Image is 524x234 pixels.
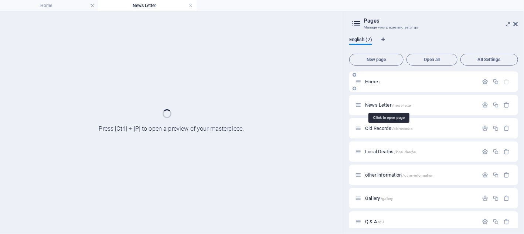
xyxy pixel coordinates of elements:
span: News Letter [365,102,412,108]
div: Duplicate [493,102,499,108]
div: Settings [482,125,488,131]
div: Remove [504,102,510,108]
h2: Pages [364,17,518,24]
div: Language Tabs [349,37,518,51]
button: All Settings [460,54,518,66]
div: Home/ [363,79,478,84]
span: Click to open page [365,219,384,224]
button: New page [349,54,404,66]
div: Settings [482,218,488,225]
span: Click to open page [365,172,433,178]
div: Remove [504,172,510,178]
span: /other-information [403,173,434,177]
span: Click to open page [365,79,380,84]
div: News Letter/news-letter [363,103,478,107]
span: Click to open page [365,195,393,201]
div: Settings [482,195,488,201]
div: Settings [482,102,488,108]
span: Open all [410,57,454,62]
div: Duplicate [493,195,499,201]
div: Duplicate [493,125,499,131]
span: /old-records [392,127,413,131]
div: Duplicate [493,172,499,178]
div: Remove [504,195,510,201]
span: All Settings [464,57,515,62]
h4: News Letter [98,1,197,10]
div: Remove [504,148,510,155]
div: Old Records/old-records [363,126,478,131]
span: / [379,80,380,84]
div: other information/other-information [363,173,478,177]
span: Click to open page [365,126,412,131]
div: Settings [482,78,488,85]
div: Settings [482,172,488,178]
span: /local-deaths [394,150,416,154]
span: /gallery [381,197,393,201]
span: New page [353,57,400,62]
div: Remove [504,125,510,131]
div: Local Deaths/local-deaths [363,149,478,154]
button: Open all [406,54,457,66]
div: Duplicate [493,78,499,85]
span: /news-letter [392,103,412,107]
h3: Manage your pages and settings [364,24,503,31]
div: Duplicate [493,218,499,225]
span: English (7) [349,35,372,46]
div: Duplicate [493,148,499,155]
div: The startpage cannot be deleted [504,78,510,85]
div: Remove [504,218,510,225]
div: Settings [482,148,488,155]
div: Gallery/gallery [363,196,478,201]
span: /q-a [378,220,385,224]
span: Click to open page [365,149,416,154]
div: Q & A/q-a [363,219,478,224]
